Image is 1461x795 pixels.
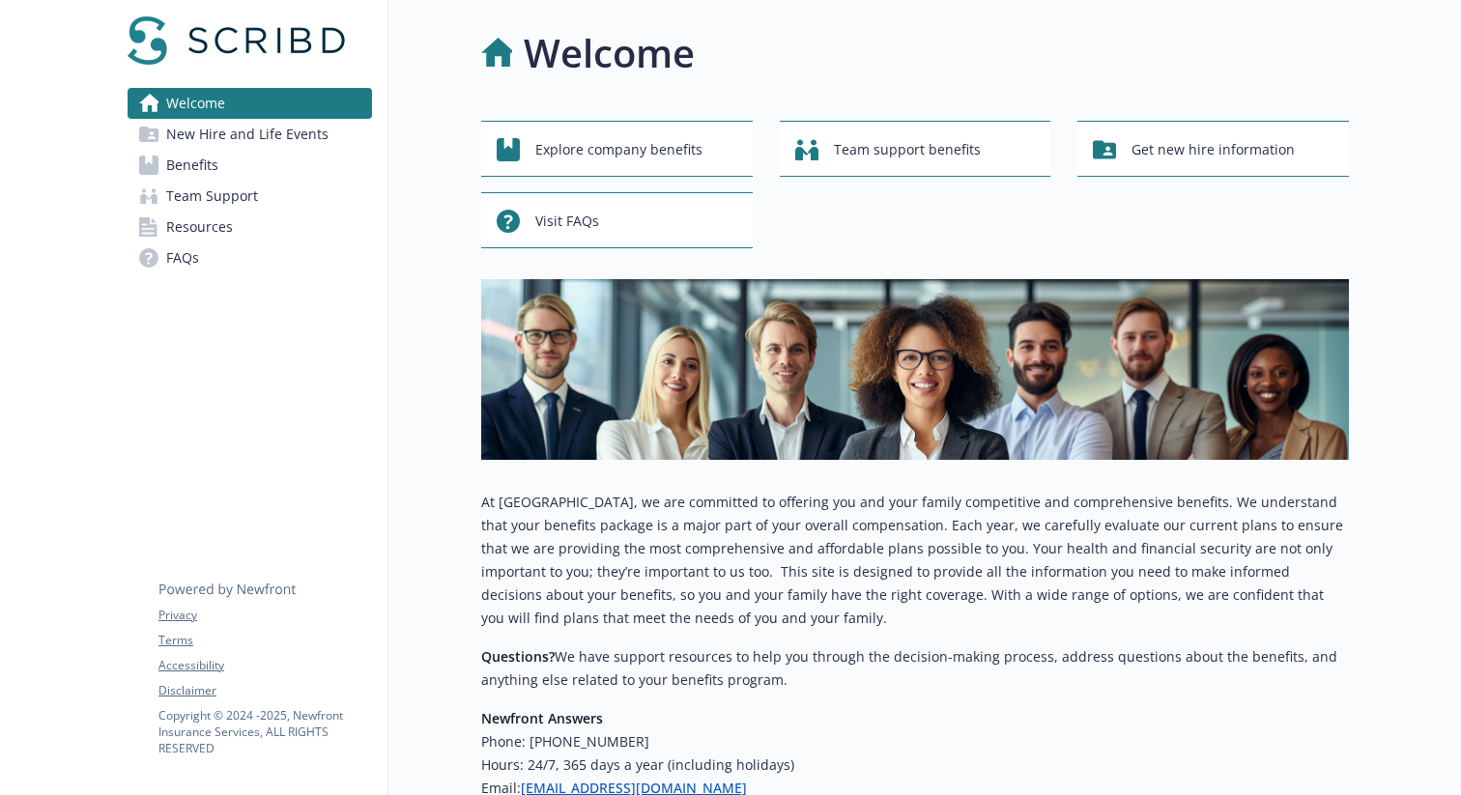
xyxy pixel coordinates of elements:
[481,192,753,248] button: Visit FAQs
[166,150,218,181] span: Benefits
[158,632,371,649] a: Terms
[166,88,225,119] span: Welcome
[128,88,372,119] a: Welcome
[481,491,1349,630] p: At [GEOGRAPHIC_DATA], we are committed to offering you and your family competitive and comprehens...
[166,181,258,212] span: Team Support
[481,279,1349,460] img: overview page banner
[158,682,371,699] a: Disclaimer
[481,709,603,727] strong: Newfront Answers
[524,24,695,82] h1: Welcome
[481,647,555,666] strong: Questions?
[1077,121,1349,177] button: Get new hire information
[166,119,329,150] span: New Hire and Life Events
[128,181,372,212] a: Team Support
[128,119,372,150] a: New Hire and Life Events
[481,730,1349,753] h6: Phone: [PHONE_NUMBER]
[535,131,702,168] span: Explore company benefits
[158,707,371,756] p: Copyright © 2024 - 2025 , Newfront Insurance Services, ALL RIGHTS RESERVED
[128,212,372,242] a: Resources
[1132,131,1295,168] span: Get new hire information
[158,657,371,674] a: Accessibility
[128,150,372,181] a: Benefits
[834,131,981,168] span: Team support benefits
[166,242,199,273] span: FAQs
[481,121,753,177] button: Explore company benefits
[166,212,233,242] span: Resources
[780,121,1051,177] button: Team support benefits
[158,607,371,624] a: Privacy
[535,203,599,240] span: Visit FAQs
[481,645,1349,692] p: We have support resources to help you through the decision-making process, address questions abou...
[128,242,372,273] a: FAQs
[481,753,1349,777] h6: Hours: 24/7, 365 days a year (including holidays)​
